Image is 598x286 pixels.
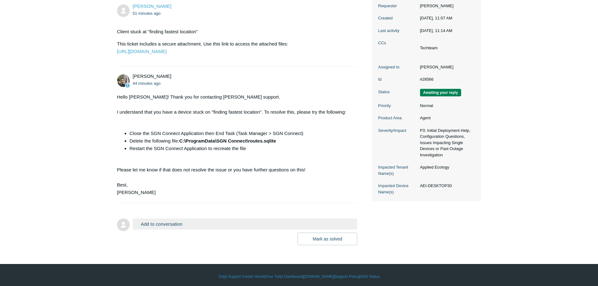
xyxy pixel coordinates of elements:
[378,164,417,176] dt: Impacted Tenant Name(s)
[420,45,438,51] li: Techteam
[378,89,417,95] dt: Status
[360,274,380,279] a: SGN Status
[378,127,417,134] dt: Severity/Impact
[133,219,358,229] button: Add to conversation
[218,274,265,279] a: Todyl Support Center Home
[117,40,351,55] p: This ticket includes a secure attachment. Use this link to access the attached files:
[378,40,417,46] dt: CCs
[133,3,171,9] span: Dave Clark
[420,28,452,33] time: 10/01/2025, 11:14
[417,164,475,170] dd: Applied Ecology
[378,103,417,109] dt: Priority
[417,127,475,158] dd: P3: Initial Deployment Help, Configuration Questions, Issues Impacting Single Devices or Past Out...
[417,103,475,109] dd: Normal
[133,3,171,9] a: [PERSON_NAME]
[417,183,475,189] dd: AEI-DESKTOP30
[266,274,302,279] a: Your Todyl Dashboard
[130,137,351,145] li: Delete the following file:
[117,28,351,35] p: Client stuck at "finding fastest location"
[133,81,161,86] time: 10/01/2025, 11:14
[335,274,359,279] a: Support Policy
[417,3,475,9] dd: [PERSON_NAME]
[117,49,167,54] a: [URL][DOMAIN_NAME]
[133,11,161,16] time: 10/01/2025, 11:07
[304,274,334,279] a: [DOMAIN_NAME]
[130,145,351,152] li: Restart the SGN Connect Application to recreate the file
[417,76,475,83] dd: #28566
[417,64,475,70] dd: [PERSON_NAME]
[133,73,171,79] span: Michael Tjader
[298,233,357,245] button: Mark as solved
[378,28,417,34] dt: Last activity
[179,138,276,143] strong: C:\ProgramData\SGN Connect\routes.sqlite
[378,3,417,9] dt: Requester
[417,115,475,121] dd: Agent
[117,93,351,196] div: Hello [PERSON_NAME]! Thank you for contacting [PERSON_NAME] support. I understand that you have a...
[378,76,417,83] dt: Id
[378,183,417,195] dt: Impacted Device Name(s)
[378,15,417,21] dt: Created
[420,16,452,20] time: 10/01/2025, 11:07
[117,274,481,279] div: | | | |
[378,64,417,70] dt: Assigned to
[420,89,461,96] span: We are waiting for you to respond
[378,115,417,121] dt: Product Area
[130,130,351,137] li: Close the SGN Connect Application then End Task (Task Manager > SGN Connect)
